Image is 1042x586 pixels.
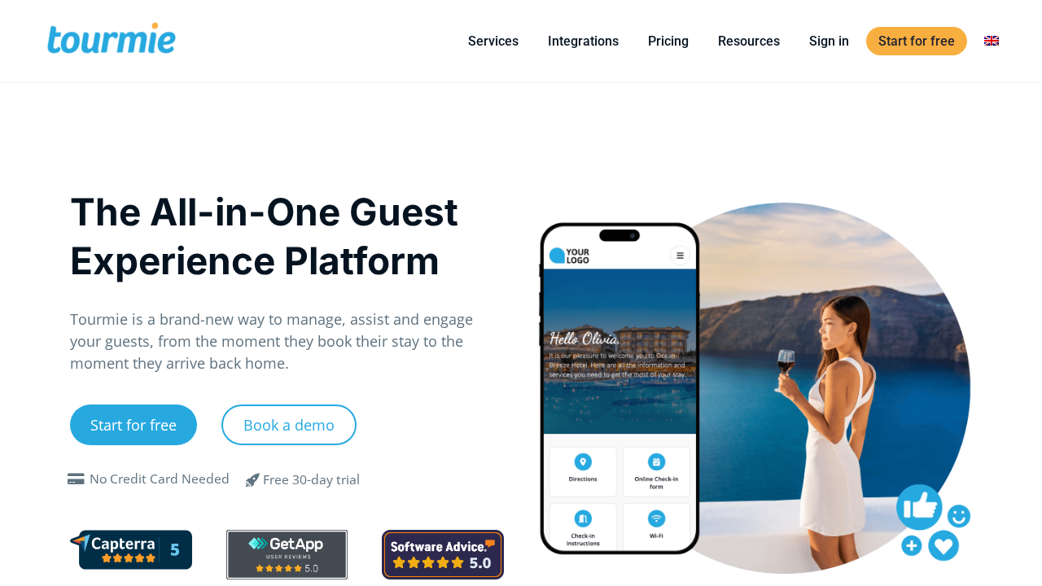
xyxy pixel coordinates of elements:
a: Start for free [70,405,197,445]
a: Resources [706,31,792,51]
a: Start for free [866,27,967,55]
h1: The All-in-One Guest Experience Platform [70,187,504,285]
span:  [63,473,90,486]
span:  [234,470,273,489]
a: Sign in [797,31,861,51]
p: Tourmie is a brand-new way to manage, assist and engage your guests, from the moment they book th... [70,308,504,374]
a: Integrations [536,31,631,51]
div: No Credit Card Needed [90,470,230,489]
a: Services [456,31,531,51]
div: Free 30-day trial [263,470,360,490]
a: Book a demo [221,405,357,445]
a: Pricing [636,31,701,51]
